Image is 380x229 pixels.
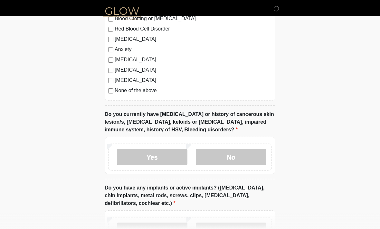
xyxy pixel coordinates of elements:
[115,56,272,64] label: [MEDICAL_DATA]
[108,88,113,93] input: None of the above
[98,5,146,21] img: Glow Medical Spa Logo
[108,47,113,52] input: Anxiety
[115,35,272,43] label: [MEDICAL_DATA]
[105,184,275,207] label: Do you have any implants or active implants? ([MEDICAL_DATA], chin implants, metal rods, screws, ...
[108,27,113,32] input: Red Blood Cell Disorder
[105,110,275,134] label: Do you currently have [MEDICAL_DATA] or history of cancerous skin lesion/s, [MEDICAL_DATA], keloi...
[115,66,272,74] label: [MEDICAL_DATA]
[115,46,272,53] label: Anxiety
[108,57,113,63] input: [MEDICAL_DATA]
[108,68,113,73] input: [MEDICAL_DATA]
[108,37,113,42] input: [MEDICAL_DATA]
[115,76,272,84] label: [MEDICAL_DATA]
[115,25,272,33] label: Red Blood Cell Disorder
[196,149,266,165] label: No
[108,78,113,83] input: [MEDICAL_DATA]
[115,87,272,94] label: None of the above
[117,149,187,165] label: Yes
